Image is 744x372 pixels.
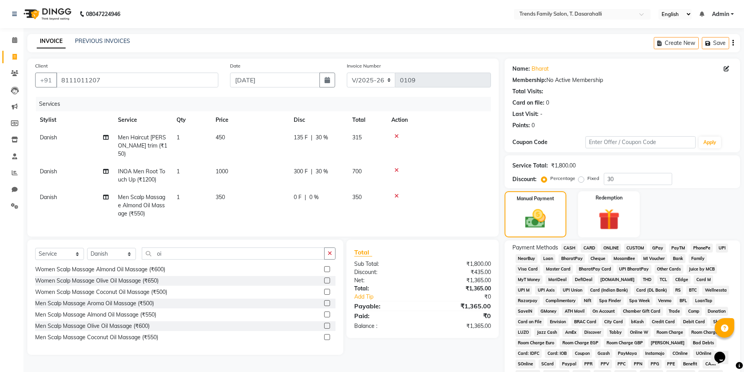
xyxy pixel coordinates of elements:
span: Room Charge Euro [516,338,557,347]
span: AmEx [562,328,579,337]
div: Name: [512,65,530,73]
span: PhonePe [690,244,713,253]
img: _cash.svg [519,207,552,231]
span: Family [689,254,707,263]
span: LoanTap [692,296,715,305]
th: Total [348,111,387,129]
div: Service Total: [512,162,548,170]
span: Paypal [559,360,579,368]
span: BharatPay [558,254,585,263]
span: Envision [547,317,568,326]
span: SaveIN [516,307,535,316]
span: Tabby [607,328,624,337]
span: THD [641,275,654,284]
span: 30 % [316,133,328,142]
span: Jazz Cash [534,328,559,337]
span: SOnline [516,360,536,368]
span: bKash [629,317,646,326]
span: UPI BharatPay [617,265,651,274]
span: Card: IOB [545,349,569,358]
span: BTC [686,286,699,295]
th: Qty [172,111,211,129]
span: Room Charge GBP [604,338,645,347]
span: PPG [648,360,662,368]
span: LUZO [516,328,532,337]
div: Payable: [348,301,423,311]
span: 30 % [316,167,328,176]
span: Bad Debts [690,338,717,347]
label: Redemption [596,194,623,201]
span: UPI [716,244,728,253]
span: PPN [631,360,645,368]
span: PayMaya [616,349,640,358]
span: UPI M [516,286,532,295]
label: Percentage [550,175,575,182]
span: CARD [581,244,598,253]
label: Invoice Number [347,62,381,69]
div: Net: [348,276,423,285]
span: 350 [216,194,225,201]
span: Card (Indian Bank) [588,286,631,295]
div: Total: [348,285,423,293]
span: Credit Card [649,317,678,326]
img: _gift.svg [592,206,626,233]
div: ₹1,365.00 [423,301,497,311]
div: No Active Membership [512,76,732,84]
span: Coupon [572,349,592,358]
span: CAMP [703,360,720,368]
div: Discount: [348,268,423,276]
span: Trade [666,307,683,316]
div: Women Scalp Massage Almond Oil Massage (₹600) [35,265,165,274]
img: logo [20,3,73,25]
span: Discover [582,328,604,337]
div: Balance : [348,322,423,330]
span: 300 F [294,167,308,176]
div: Women Scalp Massage Olive Oil Massage (₹650) [35,277,159,285]
span: NearBuy [516,254,538,263]
iframe: chat widget [711,341,736,364]
span: MI Voucher [641,254,667,263]
div: Men Scalp Massage Coconut Oil Massage (₹550) [35,333,158,342]
span: Juice by MCB [687,265,717,274]
span: MosamBee [611,254,638,263]
span: 1 [177,168,180,175]
div: ₹1,800.00 [551,162,576,170]
div: 0 [546,99,549,107]
span: Payment Methods [512,244,558,252]
span: SCard [539,360,556,368]
div: - [540,110,542,118]
span: DefiDeal [572,275,595,284]
div: ₹0 [435,293,497,301]
a: Add Tip [348,293,435,301]
span: | [305,193,306,201]
button: Apply [699,137,721,148]
span: GMoney [538,307,559,316]
span: Other Cards [655,265,683,274]
span: | [311,167,312,176]
span: 1 [177,194,180,201]
label: Fixed [587,175,599,182]
div: Total Visits: [512,87,543,96]
span: | [311,133,312,142]
span: 1 [177,134,180,141]
span: Admin [712,10,729,18]
button: Save [702,37,729,49]
span: Spa Finder [597,296,624,305]
span: 450 [216,134,225,141]
span: Danish [40,134,57,141]
span: TCL [657,275,670,284]
span: Comp [685,307,702,316]
span: Loan [541,254,555,263]
th: Price [211,111,289,129]
span: Venmo [656,296,674,305]
span: CASH [561,244,578,253]
div: ₹0 [423,311,497,320]
span: BharatPay Card [576,265,614,274]
span: Nift [581,296,594,305]
span: UPI Union [560,286,585,295]
label: Client [35,62,48,69]
span: Men Scalp Massage Almond Oil Massage (₹550) [118,194,165,217]
div: 0 [532,121,535,130]
span: ONLINE [601,244,621,253]
span: PPR [582,360,595,368]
